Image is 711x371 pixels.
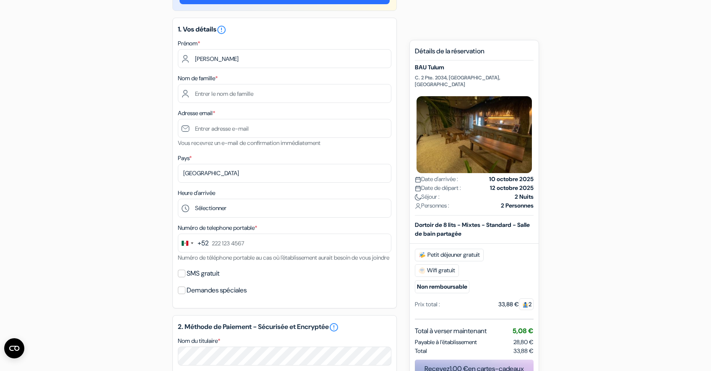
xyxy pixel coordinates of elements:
[415,249,484,261] span: Petit déjeuner gratuit
[415,185,421,192] img: calendar.svg
[415,184,461,192] span: Date de départ :
[178,224,257,232] label: Numéro de telephone portable
[415,192,440,201] span: Séjour :
[198,238,208,248] div: +52
[178,119,391,138] input: Entrer adresse e-mail
[489,175,534,184] strong: 10 octobre 2025
[178,25,391,35] h5: 1. Vos détails
[415,326,487,336] span: Total à verser maintenant
[178,139,320,147] small: Vous recevrez un e-mail de confirmation immédiatement
[415,300,440,309] div: Prix total :
[415,64,534,71] h5: BAU Tulum
[329,322,339,332] a: error_outline
[415,264,459,277] span: Wifi gratuit
[415,201,449,210] span: Personnes :
[178,254,389,261] small: Numéro de téléphone portable au cas où l'établissement aurait besoin de vous joindre
[178,39,200,48] label: Prénom
[513,347,534,355] span: 33,88 €
[178,74,218,83] label: Nom de famille
[415,280,469,293] small: Non remboursable
[178,337,220,345] label: Nom du titulaire
[522,302,529,308] img: guest.svg
[415,203,421,209] img: user_icon.svg
[187,284,247,296] label: Demandes spéciales
[4,338,24,358] button: Ouvrir le widget CMP
[415,194,421,200] img: moon.svg
[178,234,391,253] input: 222 123 4567
[415,47,534,61] h5: Détails de la réservation
[498,300,534,309] div: 33,88 €
[178,189,215,197] label: Heure d'arrivée
[415,338,477,347] span: Payable à l’établissement
[519,298,534,310] span: 2
[419,252,426,258] img: free_breakfast.svg
[178,109,215,118] label: Adresse email
[419,267,425,274] img: free_wifi.svg
[415,221,530,237] b: Dortoir de 8 lits - Mixtes - Standard - Salle de bain partagée
[178,154,192,163] label: Pays
[178,49,391,68] input: Entrez votre prénom
[415,176,421,183] img: calendar.svg
[490,184,534,192] strong: 12 octobre 2025
[216,25,227,34] a: error_outline
[501,201,534,210] strong: 2 Personnes
[178,322,391,332] h5: 2. Méthode de Paiement - Sécurisée et Encryptée
[415,74,534,88] p: C. 2 Pte. 2034, [GEOGRAPHIC_DATA], [GEOGRAPHIC_DATA]
[515,192,534,201] strong: 2 Nuits
[513,338,534,346] span: 28,80 €
[415,347,427,355] span: Total
[178,84,391,103] input: Entrer le nom de famille
[187,268,219,279] label: SMS gratuit
[415,175,458,184] span: Date d'arrivée :
[513,326,534,335] span: 5,08 €
[178,234,208,252] button: Change country, selected Mexico (+52)
[216,25,227,35] i: error_outline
